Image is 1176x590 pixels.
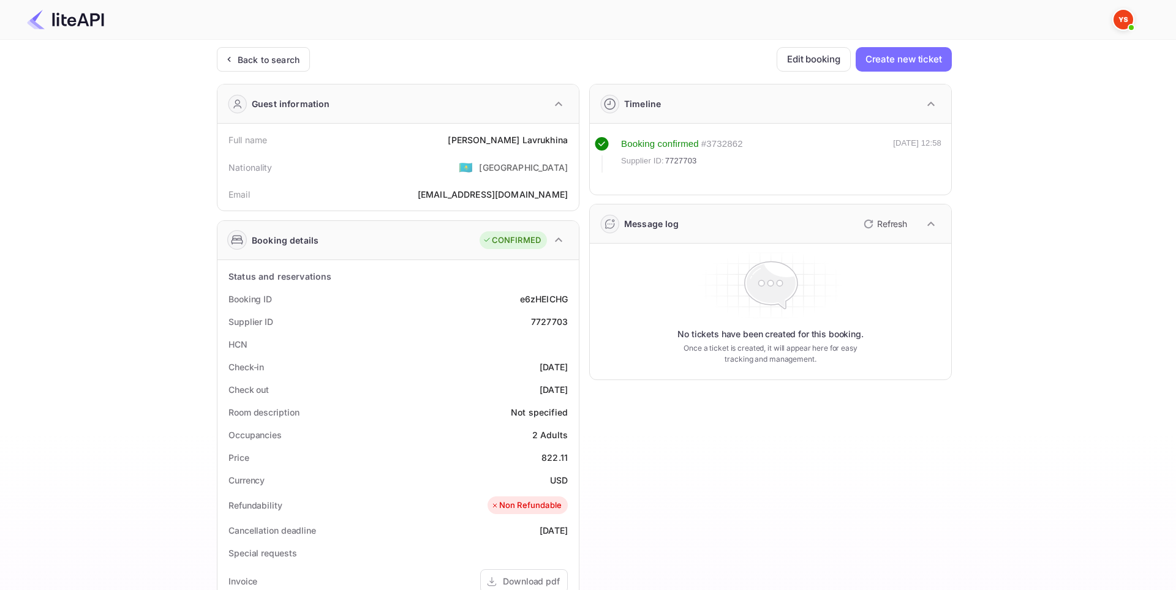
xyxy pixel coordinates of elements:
div: Nationality [228,161,273,174]
img: LiteAPI Logo [27,10,104,29]
div: Special requests [228,547,296,559]
div: Supplier ID [228,315,273,328]
p: Once a ticket is created, it will appear here for easy tracking and management. [674,343,867,365]
div: Price [228,451,249,464]
div: HCN [228,338,247,351]
div: [DATE] [540,383,568,396]
div: 2 Adults [532,428,568,441]
div: e6zHEICHG [520,293,568,305]
div: CONFIRMED [483,234,541,247]
div: Occupancies [228,428,282,441]
img: Yandex Support [1114,10,1133,29]
div: Timeline [624,97,661,110]
div: [DATE] 12:58 [893,137,941,173]
div: # 3732862 [701,137,743,151]
div: Back to search [238,53,300,66]
p: Refresh [877,217,907,230]
div: Guest information [252,97,330,110]
div: Booking confirmed [621,137,699,151]
div: [GEOGRAPHIC_DATA] [479,161,568,174]
div: 822.11 [541,451,568,464]
div: Check out [228,383,269,396]
div: Invoice [228,575,257,588]
button: Refresh [856,214,912,234]
div: Refundability [228,499,282,512]
div: Full name [228,133,267,146]
div: Currency [228,474,265,487]
div: Download pdf [503,575,560,588]
div: 7727703 [531,315,568,328]
div: USD [550,474,568,487]
span: 7727703 [665,155,697,167]
div: Not specified [511,406,568,419]
div: [DATE] [540,524,568,537]
div: Email [228,188,250,201]
span: Supplier ID: [621,155,664,167]
div: Check-in [228,360,264,373]
button: Edit booking [777,47,851,72]
div: Booking ID [228,293,272,305]
div: Status and reservations [228,270,331,283]
div: [DATE] [540,360,568,373]
p: No tickets have been created for this booking. [677,328,864,340]
div: Booking details [252,234,318,247]
div: Room description [228,406,299,419]
div: [EMAIL_ADDRESS][DOMAIN_NAME] [418,188,568,201]
div: Non Refundable [491,499,562,512]
span: United States [459,156,473,178]
div: Message log [624,217,679,230]
button: Create new ticket [856,47,952,72]
div: [PERSON_NAME] Lavrukhina [448,133,568,146]
div: Cancellation deadline [228,524,316,537]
